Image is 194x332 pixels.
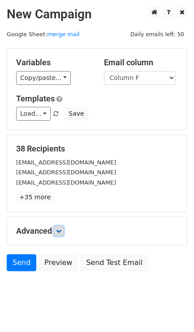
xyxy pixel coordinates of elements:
[80,254,148,271] a: Send Test Email
[16,169,116,176] small: [EMAIL_ADDRESS][DOMAIN_NAME]
[16,58,91,67] h5: Variables
[39,254,78,271] a: Preview
[127,31,187,38] a: Daily emails left: 50
[7,7,187,22] h2: New Campaign
[7,31,80,38] small: Google Sheet:
[104,58,178,67] h5: Email column
[16,159,116,166] small: [EMAIL_ADDRESS][DOMAIN_NAME]
[16,179,116,186] small: [EMAIL_ADDRESS][DOMAIN_NAME]
[16,107,51,121] a: Load...
[16,144,178,154] h5: 38 Recipients
[127,29,187,39] span: Daily emails left: 50
[65,107,88,121] button: Save
[16,71,71,85] a: Copy/paste...
[47,31,80,38] a: merge mail
[16,192,54,203] a: +35 more
[7,254,36,271] a: Send
[149,289,194,332] iframe: Chat Widget
[16,94,55,103] a: Templates
[16,226,178,236] h5: Advanced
